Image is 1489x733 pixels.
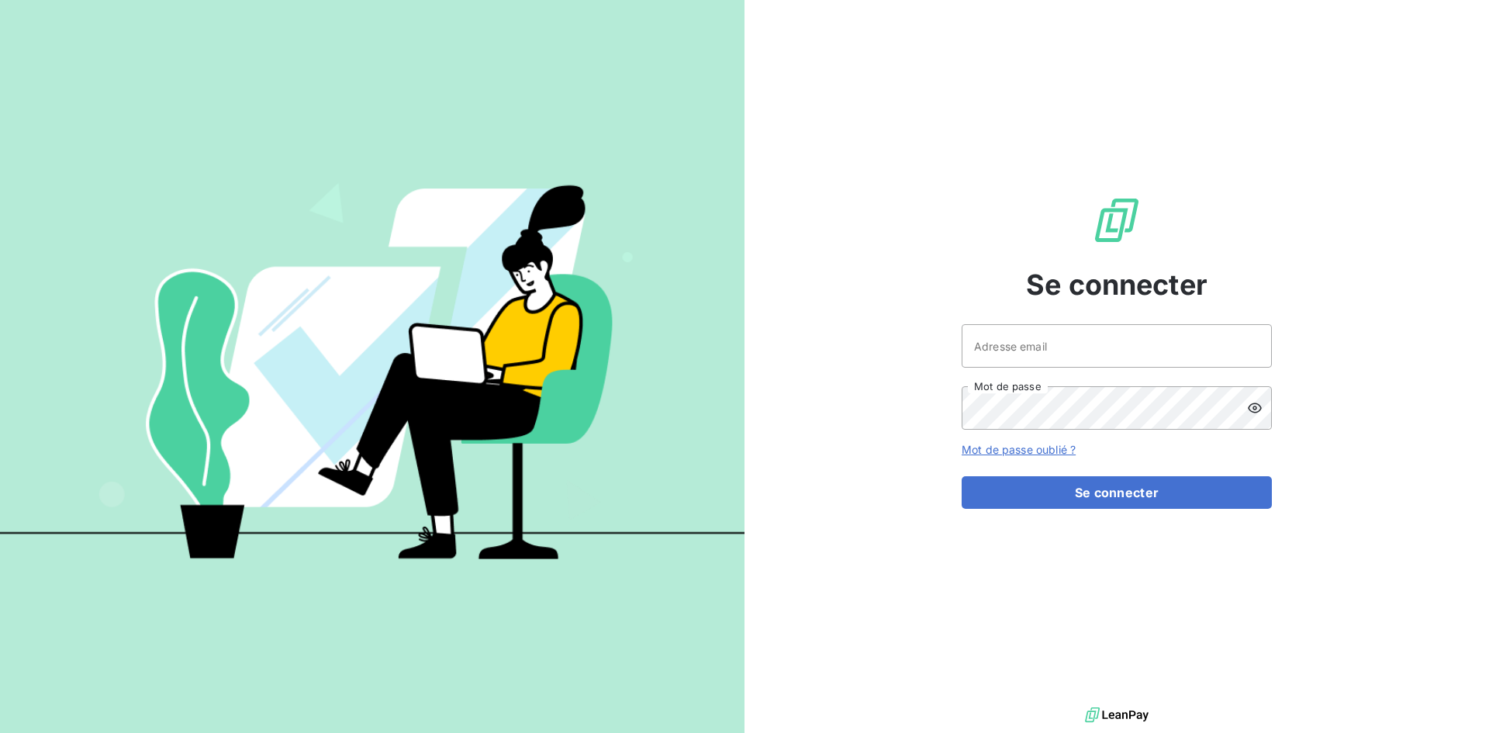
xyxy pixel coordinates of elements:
[962,476,1272,509] button: Se connecter
[1085,704,1149,727] img: logo
[1026,264,1207,306] span: Se connecter
[962,324,1272,368] input: placeholder
[962,443,1076,456] a: Mot de passe oublié ?
[1092,195,1142,245] img: Logo LeanPay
